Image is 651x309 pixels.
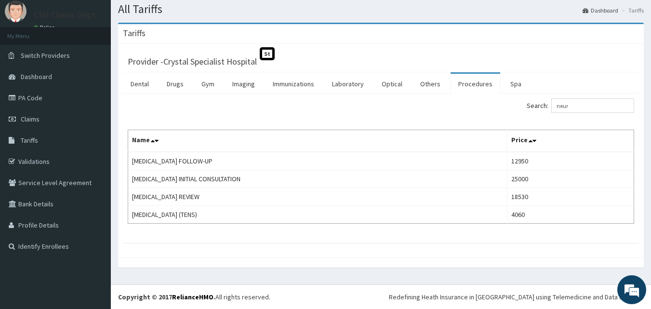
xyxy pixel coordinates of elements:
[128,152,507,170] td: [MEDICAL_DATA] FOLLOW-UP
[50,54,162,67] div: Chat with us now
[507,130,634,152] th: Price
[21,115,40,123] span: Claims
[194,74,222,94] a: Gym
[260,47,275,60] span: St
[128,170,507,188] td: [MEDICAL_DATA] INITIAL CONSULTATION
[412,74,448,94] a: Others
[451,74,500,94] a: Procedures
[172,293,213,301] a: RelianceHMO
[111,284,651,309] footer: All rights reserved.
[123,74,157,94] a: Dental
[128,130,507,152] th: Name
[5,206,184,240] textarea: Type your message and hit 'Enter'
[507,206,634,224] td: 4060
[118,3,644,15] h1: All Tariffs
[5,0,27,22] img: User Image
[374,74,410,94] a: Optical
[159,74,191,94] a: Drugs
[34,11,96,19] p: CSH Claims Dept
[265,74,322,94] a: Immunizations
[34,24,57,31] a: Online
[128,206,507,224] td: [MEDICAL_DATA] (TENS)
[118,293,215,301] strong: Copyright © 2017 .
[507,188,634,206] td: 18530
[583,6,618,14] a: Dashboard
[21,51,70,60] span: Switch Providers
[128,188,507,206] td: [MEDICAL_DATA] REVIEW
[158,5,181,28] div: Minimize live chat window
[389,292,644,302] div: Redefining Heath Insurance in [GEOGRAPHIC_DATA] using Telemedicine and Data Science!
[619,6,644,14] li: Tariffs
[123,29,146,38] h3: Tariffs
[21,72,52,81] span: Dashboard
[56,93,133,190] span: We're online!
[527,98,634,113] label: Search:
[503,74,529,94] a: Spa
[21,136,38,145] span: Tariffs
[128,57,257,66] h3: Provider - Crystal Specialist Hospital
[324,74,372,94] a: Laboratory
[507,152,634,170] td: 12950
[551,98,634,113] input: Search:
[225,74,263,94] a: Imaging
[18,48,39,72] img: d_794563401_company_1708531726252_794563401
[507,170,634,188] td: 25000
